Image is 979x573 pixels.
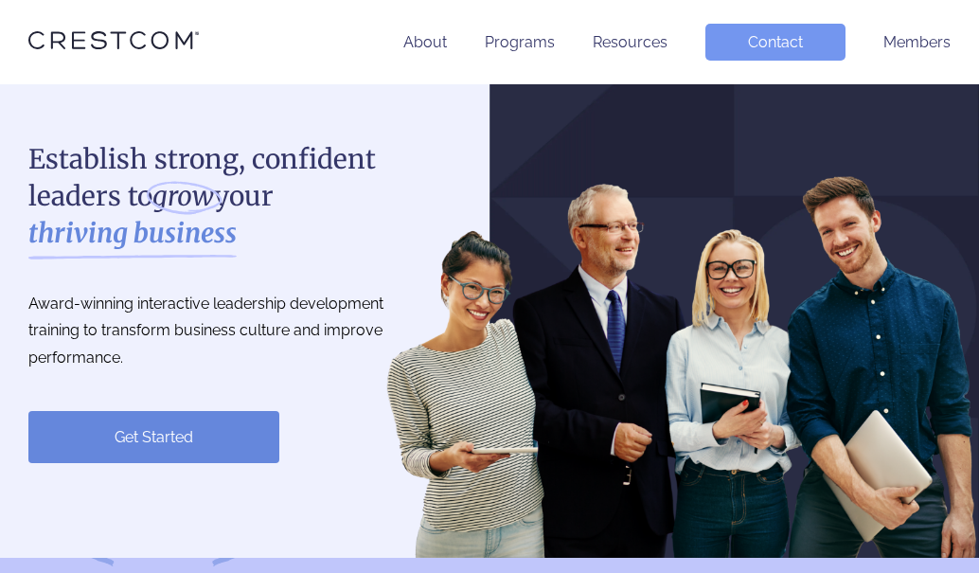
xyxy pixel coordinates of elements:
i: grow [152,178,214,215]
a: Members [883,33,951,51]
a: About [403,33,447,51]
a: Get Started [28,411,279,463]
h1: Establish strong, confident leaders to your [28,141,426,253]
a: Contact [705,24,845,61]
a: Programs [485,33,555,51]
a: Resources [593,33,667,51]
strong: thriving business [28,215,237,252]
p: Award-winning interactive leadership development training to transform business culture and impro... [28,291,426,372]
